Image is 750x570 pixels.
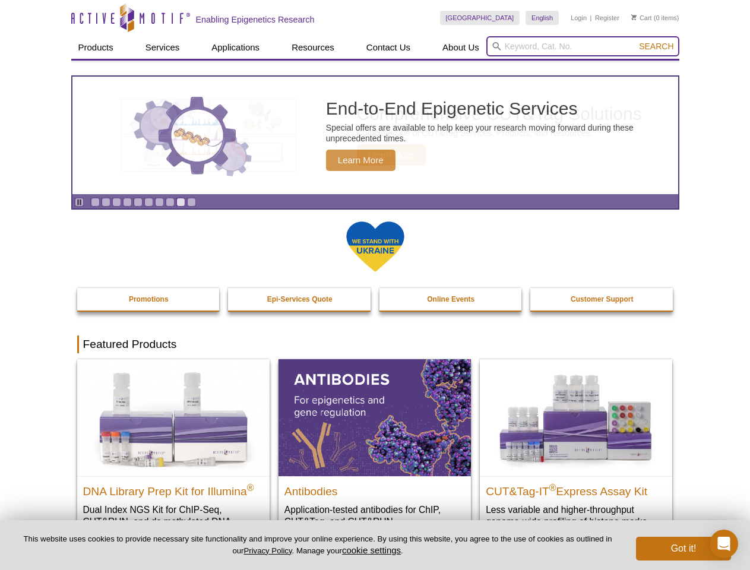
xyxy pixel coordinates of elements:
[571,14,587,22] a: Login
[635,41,677,52] button: Search
[590,11,592,25] li: |
[480,359,672,539] a: CUT&Tag-IT® Express Assay Kit CUT&Tag-IT®Express Assay Kit Less variable and higher-throughput ge...
[129,295,169,303] strong: Promotions
[134,198,143,207] a: Go to slide 5
[123,198,132,207] a: Go to slide 4
[359,36,417,59] a: Contact Us
[284,36,341,59] a: Resources
[631,14,637,20] img: Your Cart
[326,100,672,118] h2: End-to-End Epigenetic Services
[83,480,264,498] h2: DNA Library Prep Kit for Illumina
[134,94,252,177] img: Three gears with decorative charts inside the larger center gear.
[639,42,673,51] span: Search
[77,359,270,476] img: DNA Library Prep Kit for Illumina
[636,537,731,560] button: Got it!
[595,14,619,22] a: Register
[166,198,175,207] a: Go to slide 8
[91,198,100,207] a: Go to slide 1
[480,359,672,476] img: CUT&Tag-IT® Express Assay Kit
[486,36,679,56] input: Keyword, Cat. No.
[549,482,556,492] sup: ®
[102,198,110,207] a: Go to slide 2
[486,503,666,528] p: Less variable and higher-throughput genome-wide profiling of histone marks​.
[486,480,666,498] h2: CUT&Tag-IT Express Assay Kit
[342,545,401,555] button: cookie settings
[77,359,270,551] a: DNA Library Prep Kit for Illumina DNA Library Prep Kit for Illumina® Dual Index NGS Kit for ChIP-...
[187,198,196,207] a: Go to slide 10
[247,482,254,492] sup: ®
[19,534,616,556] p: This website uses cookies to provide necessary site functionality and improve your online experie...
[196,14,315,25] h2: Enabling Epigenetics Research
[284,480,465,498] h2: Antibodies
[83,503,264,540] p: Dual Index NGS Kit for ChIP-Seq, CUT&RUN, and ds methylated DNA assays.
[326,122,672,144] p: Special offers are available to help keep your research moving forward during these unprecedented...
[710,530,738,558] div: Open Intercom Messenger
[267,295,333,303] strong: Epi-Services Quote
[112,198,121,207] a: Go to slide 3
[631,11,679,25] li: (0 items)
[75,198,84,207] a: Toggle autoplay
[526,11,559,25] a: English
[77,335,673,353] h2: Featured Products
[427,295,474,303] strong: Online Events
[77,288,221,311] a: Promotions
[72,77,678,194] a: Three gears with decorative charts inside the larger center gear. End-to-End Epigenetic Services ...
[631,14,652,22] a: Cart
[379,288,523,311] a: Online Events
[571,295,633,303] strong: Customer Support
[71,36,121,59] a: Products
[204,36,267,59] a: Applications
[228,288,372,311] a: Epi-Services Quote
[435,36,486,59] a: About Us
[530,288,674,311] a: Customer Support
[279,359,471,476] img: All Antibodies
[243,546,292,555] a: Privacy Policy
[284,503,465,528] p: Application-tested antibodies for ChIP, CUT&Tag, and CUT&RUN.
[440,11,520,25] a: [GEOGRAPHIC_DATA]
[72,77,678,194] article: End-to-End Epigenetic Services
[176,198,185,207] a: Go to slide 9
[155,198,164,207] a: Go to slide 7
[346,220,405,273] img: We Stand With Ukraine
[326,150,395,171] span: Learn More
[279,359,471,539] a: All Antibodies Antibodies Application-tested antibodies for ChIP, CUT&Tag, and CUT&RUN.
[144,198,153,207] a: Go to slide 6
[138,36,187,59] a: Services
